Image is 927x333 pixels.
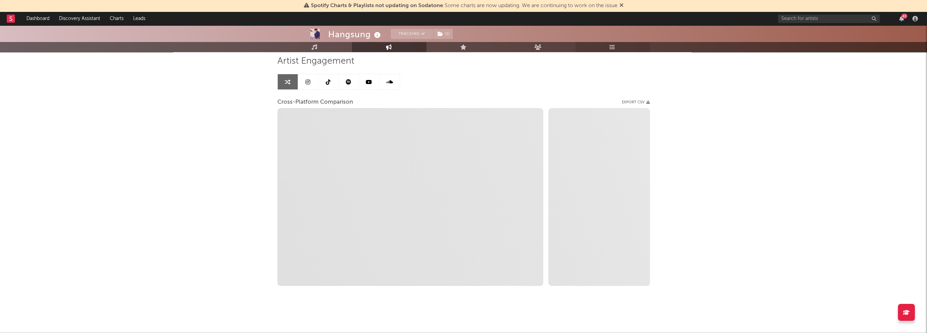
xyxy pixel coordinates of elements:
a: Charts [105,12,128,25]
a: Dashboard [22,12,54,25]
a: Discovery Assistant [54,12,105,25]
span: Artist Engagement [277,57,354,65]
span: ( 1 ) [433,29,453,39]
button: (1) [434,29,453,39]
div: 43 [901,14,907,19]
input: Search for artists [778,15,880,23]
div: Hangsung [328,29,382,40]
button: Tracking [391,29,433,39]
button: 43 [899,16,904,21]
button: Export CSV [622,100,650,104]
span: Spotify Charts & Playlists not updating on Sodatone [311,3,443,8]
span: : Some charts are now updating. We are continuing to work on the issue [311,3,617,8]
span: Cross-Platform Comparison [277,98,353,106]
span: Dismiss [619,3,624,8]
a: Leads [128,12,150,25]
